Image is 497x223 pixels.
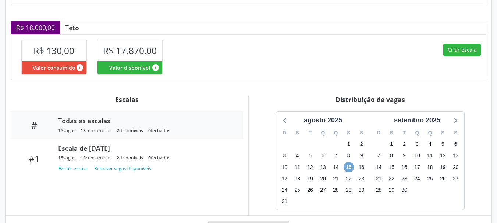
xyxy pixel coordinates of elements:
[305,151,315,161] span: terça-feira, 5 de agosto de 2025
[344,185,354,195] span: sexta-feira, 29 de agosto de 2025
[279,185,290,195] span: domingo, 24 de agosto de 2025
[117,155,143,161] div: disponíveis
[58,155,75,161] div: vagas
[33,44,74,57] span: R$ 130,00
[81,155,86,161] span: 13
[451,139,461,150] span: sábado, 6 de setembro de 2025
[391,115,443,125] div: setembro 2025
[331,185,341,195] span: quinta-feira, 28 de agosto de 2025
[372,127,385,139] div: D
[304,127,317,139] div: T
[344,173,354,184] span: sexta-feira, 22 de agosto de 2025
[292,185,302,195] span: segunda-feira, 25 de agosto de 2025
[331,162,341,172] span: quinta-feira, 14 de agosto de 2025
[411,127,424,139] div: Q
[58,127,63,134] span: 15
[443,44,481,56] button: Criar escala
[356,173,367,184] span: sábado, 23 de agosto de 2025
[301,115,345,125] div: agosto 2025
[318,162,328,172] span: quarta-feira, 13 de agosto de 2025
[386,185,397,195] span: segunda-feira, 29 de setembro de 2025
[148,127,151,134] span: 0
[305,162,315,172] span: terça-feira, 12 de agosto de 2025
[399,162,409,172] span: terça-feira, 16 de setembro de 2025
[11,96,243,104] div: Escalas
[117,155,119,161] span: 2
[331,151,341,161] span: quinta-feira, 7 de agosto de 2025
[386,162,397,172] span: segunda-feira, 15 de setembro de 2025
[355,127,368,139] div: S
[425,139,435,150] span: quinta-feira, 4 de setembro de 2025
[291,127,304,139] div: S
[373,151,384,161] span: domingo, 7 de setembro de 2025
[344,162,354,172] span: sexta-feira, 15 de agosto de 2025
[152,64,160,72] i: Valor disponível para agendamentos feitos para este serviço
[278,127,291,139] div: D
[399,139,409,150] span: terça-feira, 2 de setembro de 2025
[373,162,384,172] span: domingo, 14 de setembro de 2025
[148,127,170,134] div: fechadas
[109,64,150,72] span: Valor disponível
[60,24,84,32] div: Teto
[373,173,384,184] span: domingo, 21 de setembro de 2025
[451,162,461,172] span: sábado, 20 de setembro de 2025
[356,185,367,195] span: sábado, 30 de agosto de 2025
[148,155,151,161] span: 0
[16,120,53,130] div: #
[33,64,75,72] span: Valor consumido
[318,173,328,184] span: quarta-feira, 20 de agosto de 2025
[329,127,342,139] div: Q
[438,139,448,150] span: sexta-feira, 5 de setembro de 2025
[399,151,409,161] span: terça-feira, 9 de setembro de 2025
[148,155,170,161] div: fechadas
[279,151,290,161] span: domingo, 3 de agosto de 2025
[451,151,461,161] span: sábado, 13 de setembro de 2025
[317,127,330,139] div: Q
[279,173,290,184] span: domingo, 17 de agosto de 2025
[438,173,448,184] span: sexta-feira, 26 de setembro de 2025
[412,139,422,150] span: quarta-feira, 3 de setembro de 2025
[438,151,448,161] span: sexta-feira, 12 de setembro de 2025
[399,173,409,184] span: terça-feira, 23 de setembro de 2025
[11,21,60,34] div: R$ 18.000,00
[81,155,111,161] div: consumidas
[103,44,157,57] span: R$ 17.870,00
[279,197,290,207] span: domingo, 31 de agosto de 2025
[117,127,119,134] span: 2
[438,162,448,172] span: sexta-feira, 19 de setembro de 2025
[451,173,461,184] span: sábado, 27 de setembro de 2025
[386,139,397,150] span: segunda-feira, 1 de setembro de 2025
[331,173,341,184] span: quinta-feira, 21 de agosto de 2025
[305,185,315,195] span: terça-feira, 26 de agosto de 2025
[449,127,462,139] div: S
[117,127,143,134] div: disponíveis
[342,127,355,139] div: S
[318,185,328,195] span: quarta-feira, 27 de agosto de 2025
[356,139,367,150] span: sábado, 2 de agosto de 2025
[58,163,90,173] button: Excluir escala
[292,173,302,184] span: segunda-feira, 18 de agosto de 2025
[423,127,436,139] div: Q
[292,151,302,161] span: segunda-feira, 4 de agosto de 2025
[385,127,398,139] div: S
[292,162,302,172] span: segunda-feira, 11 de agosto de 2025
[386,151,397,161] span: segunda-feira, 8 de setembro de 2025
[356,162,367,172] span: sábado, 16 de agosto de 2025
[81,127,111,134] div: consumidas
[373,185,384,195] span: domingo, 28 de setembro de 2025
[386,173,397,184] span: segunda-feira, 22 de setembro de 2025
[425,173,435,184] span: quinta-feira, 25 de setembro de 2025
[436,127,449,139] div: S
[76,64,84,72] i: Valor consumido por agendamentos feitos para este serviço
[58,155,63,161] span: 15
[412,162,422,172] span: quarta-feira, 17 de setembro de 2025
[425,162,435,172] span: quinta-feira, 18 de setembro de 2025
[16,153,53,164] div: #1
[399,185,409,195] span: terça-feira, 30 de setembro de 2025
[91,163,154,173] button: Remover vagas disponíveis
[344,151,354,161] span: sexta-feira, 8 de agosto de 2025
[305,173,315,184] span: terça-feira, 19 de agosto de 2025
[279,162,290,172] span: domingo, 10 de agosto de 2025
[425,151,435,161] span: quinta-feira, 11 de setembro de 2025
[318,151,328,161] span: quarta-feira, 6 de agosto de 2025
